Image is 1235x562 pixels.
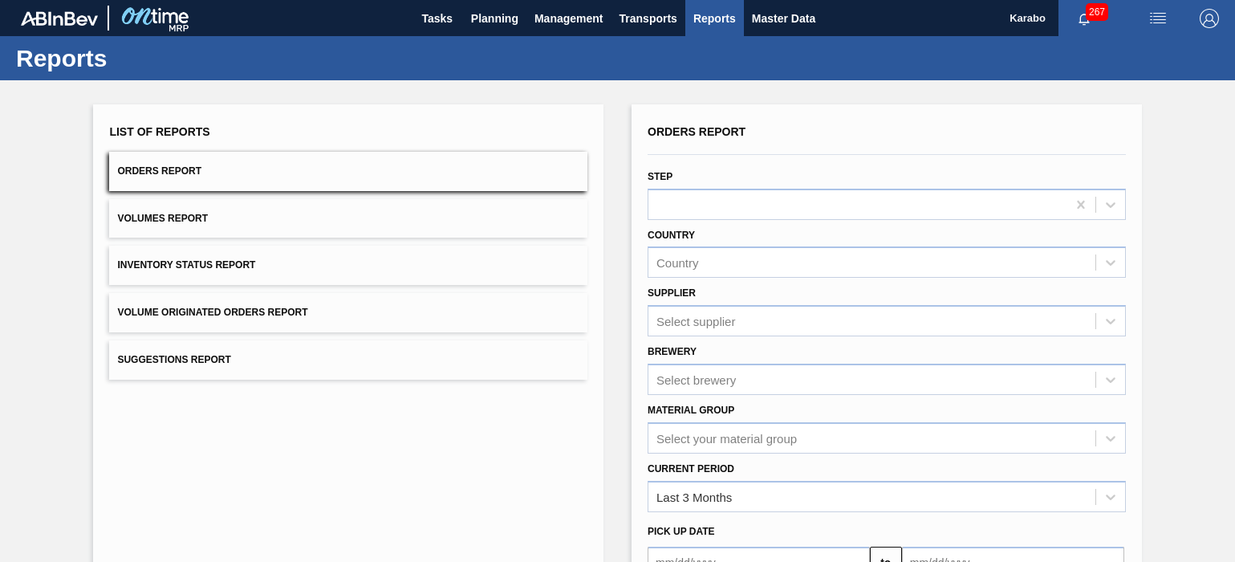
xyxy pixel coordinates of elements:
h1: Reports [16,49,301,67]
span: Planning [471,9,518,28]
label: Current Period [648,463,734,474]
span: Volume Originated Orders Report [117,307,307,318]
span: Master Data [752,9,815,28]
div: Select supplier [656,315,735,328]
label: Country [648,230,695,241]
label: Material Group [648,405,734,416]
div: Select brewery [656,373,736,386]
button: Suggestions Report [109,340,587,380]
span: Orders Report [117,165,201,177]
button: Volume Originated Orders Report [109,293,587,332]
span: 267 [1086,3,1108,21]
label: Brewery [648,346,697,357]
span: Reports [693,9,736,28]
div: Country [656,256,699,270]
button: Notifications [1058,7,1110,30]
button: Inventory Status Report [109,246,587,285]
label: Step [648,171,672,182]
span: List of Reports [109,125,209,138]
span: Volumes Report [117,213,208,224]
span: Orders Report [648,125,745,138]
div: Last 3 Months [656,490,732,503]
span: Inventory Status Report [117,259,255,271]
img: TNhmsLtSVTkK8tSr43FrP2fwEKptu5GPRR3wAAAABJRU5ErkJggg== [21,11,98,26]
span: Tasks [420,9,455,28]
span: Suggestions Report [117,354,230,365]
img: userActions [1148,9,1168,28]
button: Volumes Report [109,199,587,238]
button: Orders Report [109,152,587,191]
label: Supplier [648,287,696,299]
div: Select your material group [656,431,797,445]
span: Pick up Date [648,526,715,537]
span: Transports [620,9,677,28]
span: Management [534,9,603,28]
img: Logout [1200,9,1219,28]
